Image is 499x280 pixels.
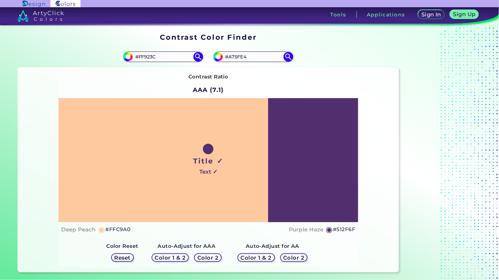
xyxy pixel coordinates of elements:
strong: Auto-Adjust for AAA [158,243,215,249]
h5: Color 2 [198,255,218,260]
img: ArtyClick Design logo [23,1,45,7]
h5: #512F6F [333,225,355,234]
h5: ◉ [326,226,333,233]
h5: Color 1 & 2 [242,255,270,260]
h5: ◉ [98,226,106,233]
strong: Auto-Adjust for AA [246,243,299,249]
iframe: Advertisement [402,31,484,275]
h5: Color 1 & 2 [156,255,185,260]
input: type color 2.. [223,52,284,61]
img: logo_artyclick_colors_white.svg [17,10,64,22]
a: Sign Up [451,11,478,19]
h3: Tools [330,12,346,17]
strong: Color Reset [107,243,138,249]
h4: Deep Peach [61,225,96,234]
h1: Title ✓ [193,156,223,166]
h4: Text ✓ [199,167,217,177]
img: icon search [193,52,203,62]
h5: Sign Up [454,12,475,17]
h1: Contrast Color Finder [160,32,257,42]
input: type color 1.. [133,52,194,61]
h2: AAA (7.1) [190,82,227,97]
strong: Contrast Ratio [188,74,228,80]
img: icon search [284,52,293,62]
h4: Purple Haze [289,225,323,234]
h5: Reset [115,255,130,260]
h3: Applications [367,12,405,17]
h5: Color 2 [284,255,304,260]
h5: Sign In [422,12,440,17]
h5: #FFC9A0 [105,225,130,234]
a: Sign In [419,11,443,19]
